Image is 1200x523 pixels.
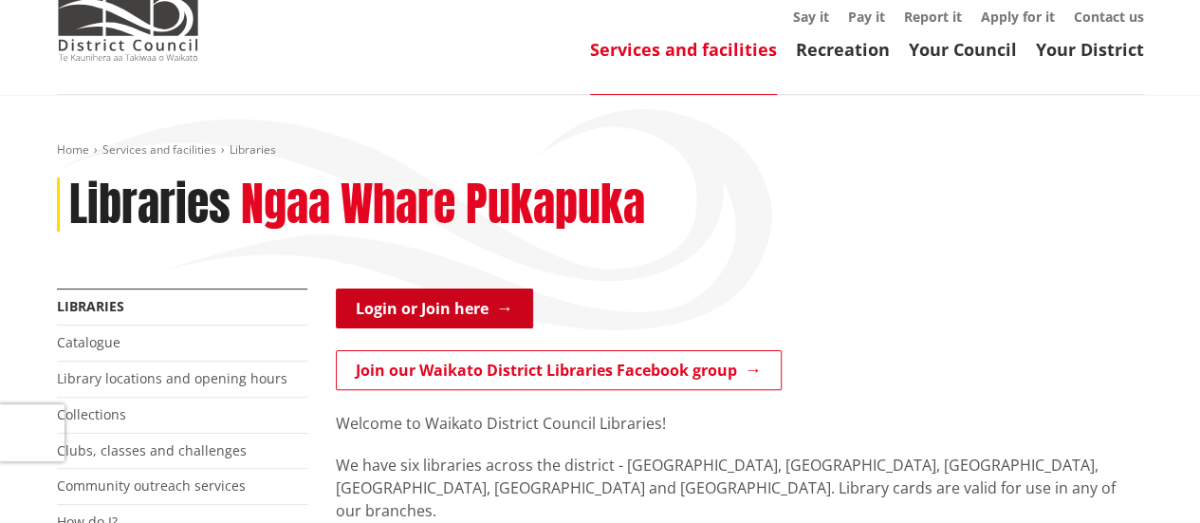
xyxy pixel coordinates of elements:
a: Collections [57,405,126,423]
a: Report it [904,8,962,26]
span: Libraries [230,141,276,158]
a: Contact us [1074,8,1144,26]
a: Your Council [909,38,1017,61]
a: Home [57,141,89,158]
iframe: Messenger Launcher [1113,443,1181,512]
a: Catalogue [57,333,120,351]
a: Community outreach services [57,476,246,495]
a: Say it [793,8,829,26]
a: Recreation [796,38,890,61]
a: Library locations and opening hours [57,369,287,387]
a: Your District [1036,38,1144,61]
a: Apply for it [981,8,1055,26]
span: ibrary cards are valid for use in any of our branches. [336,477,1116,521]
p: We have six libraries across the district - [GEOGRAPHIC_DATA], [GEOGRAPHIC_DATA], [GEOGRAPHIC_DAT... [336,454,1144,522]
a: Services and facilities [102,141,216,158]
a: Join our Waikato District Libraries Facebook group [336,350,782,390]
h1: Libraries [69,177,231,233]
a: Services and facilities [590,38,777,61]
a: Login or Join here [336,289,533,328]
a: Clubs, classes and challenges [57,441,247,459]
h2: Ngaa Whare Pukapuka [241,177,645,233]
nav: breadcrumb [57,142,1144,159]
p: Welcome to Waikato District Council Libraries! [336,412,1144,435]
a: Libraries [57,297,124,315]
a: Pay it [848,8,885,26]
